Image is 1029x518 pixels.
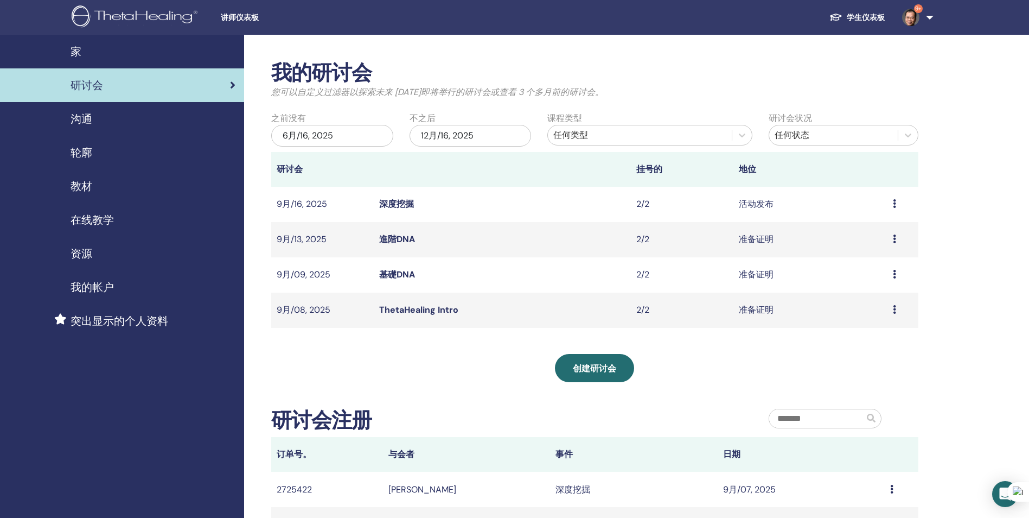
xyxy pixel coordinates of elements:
[631,293,733,328] td: 2/2
[71,313,168,329] span: 突出显示的个人资料
[821,8,893,28] a: 学生仪表板
[379,269,415,280] a: 基礎DNA
[383,472,550,507] td: [PERSON_NAME]
[72,5,201,30] img: logo.png
[775,129,892,142] div: 任何状态
[379,198,414,210] a: 深度挖掘
[271,112,306,125] label: 之前没有
[383,437,550,472] th: 与会者
[271,472,383,507] td: 2725422
[829,12,842,22] img: graduation-cap-white.svg
[271,437,383,472] th: 订单号。
[573,363,616,374] span: 创建研讨会
[71,111,92,127] span: 沟通
[992,481,1018,507] div: Open Intercom Messenger
[71,178,92,194] span: 教材
[914,4,923,13] span: 9+
[631,152,733,187] th: 挂号的
[550,472,717,507] td: 深度挖掘
[769,112,812,125] label: 研讨会状况
[271,293,374,328] td: 9月/08, 2025
[553,129,726,142] div: 任何类型
[379,304,458,315] a: ThetaHealing Intro
[733,257,887,293] td: 准备证明
[718,472,885,507] td: 9月/07, 2025
[71,245,92,262] span: 资源
[733,152,887,187] th: 地位
[271,257,374,293] td: 9月/09, 2025
[631,187,733,222] td: 2/2
[271,61,918,86] h2: 我的研讨会
[718,437,885,472] th: 日期
[902,9,919,26] img: default.jpg
[71,43,81,60] span: 家
[221,12,384,23] span: 讲师仪表板
[271,222,374,257] td: 9月/13, 2025
[271,86,918,99] p: 您可以自定义过滤器以探索未来 [DATE]即将举行的研讨会或查看 3 个多月前的研讨会。
[271,187,374,222] td: 9月/16, 2025
[631,222,733,257] td: 2/2
[71,144,92,161] span: 轮廓
[410,125,532,147] div: 12月/16, 2025
[410,112,436,125] label: 不之后
[271,152,374,187] th: 研讨会
[379,233,415,245] a: 進階DNA
[271,125,393,147] div: 6月/16, 2025
[733,293,887,328] td: 准备证明
[271,408,372,433] h2: 研讨会注册
[71,77,103,93] span: 研讨会
[733,187,887,222] td: 活动发布
[733,222,887,257] td: 准备证明
[550,437,717,472] th: 事件
[71,212,114,228] span: 在线教学
[71,279,114,295] span: 我的帐户
[631,257,733,293] td: 2/2
[547,112,582,125] label: 课程类型
[555,354,634,382] a: 创建研讨会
